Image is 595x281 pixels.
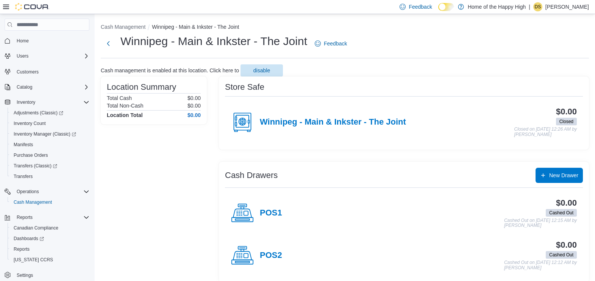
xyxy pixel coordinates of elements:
a: Customers [14,67,42,76]
span: Catalog [14,83,89,92]
span: Operations [14,187,89,196]
h4: POS2 [260,251,282,261]
span: Inventory Count [11,119,89,128]
span: Settings [14,270,89,280]
button: New Drawer [536,168,583,183]
span: Cashed Out [549,209,573,216]
a: Settings [14,271,36,280]
span: Adjustments (Classic) [14,110,63,116]
nav: An example of EuiBreadcrumbs [101,23,589,32]
a: Purchase Orders [11,151,51,160]
span: Reports [14,213,89,222]
span: Reports [14,246,30,252]
h3: Store Safe [225,83,264,92]
p: [PERSON_NAME] [545,2,589,11]
h1: Winnipeg - Main & Inkster - The Joint [120,34,307,49]
span: Feedback [324,40,347,47]
a: Feedback [312,36,350,51]
p: | [529,2,530,11]
h4: Winnipeg - Main & Inkster - The Joint [260,117,406,127]
span: Canadian Compliance [11,223,89,233]
span: Cash Management [14,199,52,205]
span: Purchase Orders [14,152,48,158]
span: Closed [556,118,577,125]
span: Canadian Compliance [14,225,58,231]
p: Home of the Happy High [468,2,526,11]
button: Transfers [8,171,92,182]
button: Cash Management [8,197,92,208]
a: Dashboards [8,233,92,244]
span: Cashed Out [549,251,573,258]
h4: $0.00 [187,112,201,118]
span: Washington CCRS [11,255,89,264]
h3: Location Summary [107,83,176,92]
button: Inventory [2,97,92,108]
button: Winnipeg - Main & Inkster - The Joint [152,24,239,30]
p: Cashed Out on [DATE] 12:15 AM by [PERSON_NAME] [504,218,577,228]
span: Manifests [11,140,89,149]
span: Feedback [409,3,432,11]
span: Manifests [14,142,33,148]
span: Inventory [14,98,89,107]
button: disable [240,64,283,76]
span: Home [17,38,29,44]
button: Home [2,35,92,46]
span: Inventory Count [14,120,46,126]
a: Transfers (Classic) [11,161,60,170]
a: [US_STATE] CCRS [11,255,56,264]
button: Canadian Compliance [8,223,92,233]
p: Cash management is enabled at this location. Click here to [101,67,239,73]
button: Manifests [8,139,92,150]
p: Closed on [DATE] 12:26 AM by [PERSON_NAME] [514,127,577,137]
span: Cashed Out [546,209,577,217]
button: Reports [8,244,92,254]
h3: $0.00 [556,198,577,208]
span: Dashboards [14,236,44,242]
p: Cashed Out on [DATE] 12:12 AM by [PERSON_NAME] [504,260,577,270]
span: Transfers [14,173,33,180]
button: Catalog [2,82,92,92]
span: Transfers (Classic) [14,163,57,169]
p: $0.00 [187,103,201,109]
span: Inventory Manager (Classic) [14,131,76,137]
a: Canadian Compliance [11,223,61,233]
h3: Cash Drawers [225,171,278,180]
span: Catalog [17,84,32,90]
div: Devanshu Sharma [533,2,542,11]
span: Reports [17,214,33,220]
button: Inventory [14,98,38,107]
img: Cova [15,3,49,11]
span: Transfers [11,172,89,181]
span: [US_STATE] CCRS [14,257,53,263]
button: Operations [2,186,92,197]
button: Customers [2,66,92,77]
span: DS [535,2,541,11]
p: $0.00 [187,95,201,101]
button: Next [101,36,116,51]
a: Manifests [11,140,36,149]
button: Reports [2,212,92,223]
button: Cash Management [101,24,145,30]
h4: POS1 [260,208,282,218]
h3: $0.00 [556,240,577,250]
button: Operations [14,187,42,196]
button: Catalog [14,83,35,92]
button: Settings [2,270,92,281]
button: Users [14,52,31,61]
span: Home [14,36,89,45]
button: Reports [14,213,36,222]
a: Cash Management [11,198,55,207]
span: Users [14,52,89,61]
button: Users [2,51,92,61]
h3: $0.00 [556,107,577,116]
span: disable [253,67,270,74]
h6: Total Cash [107,95,132,101]
a: Adjustments (Classic) [8,108,92,118]
a: Transfers (Classic) [8,161,92,171]
span: Cash Management [11,198,89,207]
span: Settings [17,272,33,278]
span: Users [17,53,28,59]
button: Inventory Count [8,118,92,129]
input: Dark Mode [438,3,454,11]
